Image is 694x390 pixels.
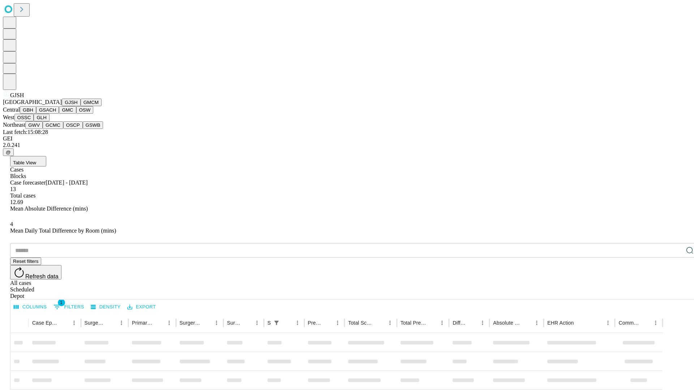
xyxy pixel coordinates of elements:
div: GEI [3,135,691,142]
button: Export [125,302,158,313]
button: Sort [522,318,532,328]
button: GBH [20,106,36,114]
span: Refresh data [25,273,59,279]
button: Table View [10,156,46,166]
button: Menu [252,318,262,328]
button: GMC [59,106,76,114]
span: Northeast [3,122,25,128]
span: Mean Daily Total Difference by Room (mins) [10,227,116,234]
button: Menu [211,318,222,328]
div: 2.0.241 [3,142,691,148]
span: 4 [10,221,13,227]
span: GJSH [10,92,24,98]
button: Menu [651,318,661,328]
button: Sort [427,318,437,328]
button: GCMC [43,121,63,129]
div: EHR Action [547,320,574,326]
div: Total Predicted Duration [400,320,427,326]
button: OSW [76,106,94,114]
button: Show filters [52,301,86,313]
button: Sort [242,318,252,328]
span: Reset filters [13,259,38,264]
button: Show filters [271,318,282,328]
button: Menu [333,318,343,328]
span: [GEOGRAPHIC_DATA] [3,99,62,105]
button: Density [89,302,123,313]
div: Total Scheduled Duration [348,320,374,326]
span: Central [3,107,20,113]
span: Total cases [10,192,35,199]
button: @ [3,148,14,156]
button: Reset filters [10,257,41,265]
button: OSCP [63,121,83,129]
button: Menu [164,318,174,328]
button: GSACH [36,106,59,114]
div: Absolute Difference [493,320,521,326]
button: Menu [437,318,447,328]
span: Case forecaster [10,179,46,186]
button: Menu [603,318,613,328]
span: 13 [10,186,16,192]
button: Sort [154,318,164,328]
button: Sort [282,318,292,328]
span: 12.69 [10,199,23,205]
button: Sort [467,318,477,328]
div: Scheduled In Room Duration [267,320,271,326]
button: Select columns [12,302,49,313]
span: Mean Absolute Difference (mins) [10,205,88,212]
button: Sort [322,318,333,328]
button: Menu [116,318,127,328]
button: GWV [25,121,43,129]
button: GMCM [81,99,102,106]
button: Menu [385,318,395,328]
button: Sort [375,318,385,328]
button: Refresh data [10,265,61,279]
button: Menu [292,318,303,328]
div: Surgeon Name [85,320,106,326]
span: Table View [13,160,36,165]
button: OSSC [14,114,34,121]
div: Predicted In Room Duration [308,320,322,326]
button: Sort [106,318,116,328]
button: Sort [641,318,651,328]
span: 1 [58,299,65,306]
button: GSWB [83,121,103,129]
span: West [3,114,14,120]
span: @ [6,149,11,155]
div: Surgery Date [227,320,241,326]
span: Last fetch: 15:08:28 [3,129,48,135]
div: Case Epic Id [32,320,58,326]
span: [DATE] - [DATE] [46,179,87,186]
button: GJSH [62,99,81,106]
button: Menu [477,318,488,328]
div: Comments [618,320,639,326]
button: GLH [34,114,49,121]
button: Menu [532,318,542,328]
button: Sort [574,318,584,328]
button: Menu [69,318,79,328]
div: 1 active filter [271,318,282,328]
div: Primary Service [132,320,153,326]
button: Sort [59,318,69,328]
button: Sort [201,318,211,328]
div: Surgery Name [180,320,201,326]
div: Difference [453,320,467,326]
